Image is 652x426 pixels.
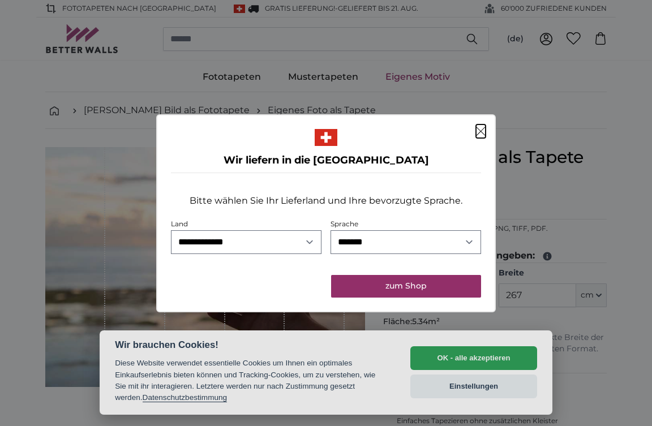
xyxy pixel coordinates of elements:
label: Land [171,220,188,228]
img: Schweiz [315,129,337,146]
h4: Wir liefern in die [GEOGRAPHIC_DATA] [171,153,481,169]
button: zum Shop [331,275,481,298]
p: Bitte wählen Sie Ihr Lieferland und Ihre bevorzugte Sprache. [190,194,462,208]
label: Sprache [331,220,358,228]
button: Schließen [476,124,486,138]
